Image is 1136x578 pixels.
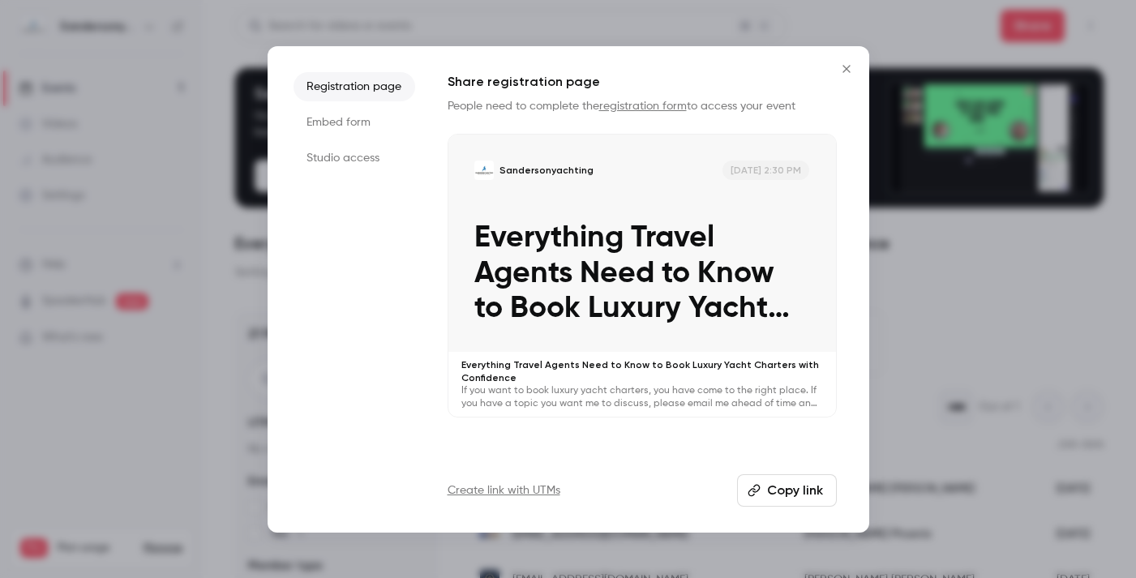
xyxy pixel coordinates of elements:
p: People need to complete the to access your event [448,98,837,114]
li: Embed form [294,108,415,137]
a: registration form [599,101,687,112]
button: Close [830,53,863,85]
img: Everything Travel Agents Need to Know to Book Luxury Yacht Charters with Confidence [474,161,494,180]
a: Everything Travel Agents Need to Know to Book Luxury Yacht Charters with ConfidenceSandersonyacht... [448,134,837,418]
p: If you want to book luxury yacht charters, you have come to the right place. If you have a topic ... [461,384,823,410]
h1: Share registration page [448,72,837,92]
li: Registration page [294,72,415,101]
p: Everything Travel Agents Need to Know to Book Luxury Yacht Charters with Confidence [474,220,810,326]
p: Everything Travel Agents Need to Know to Book Luxury Yacht Charters with Confidence [461,358,823,384]
span: [DATE] 2:30 PM [722,161,810,180]
a: Create link with UTMs [448,482,560,499]
li: Studio access [294,143,415,173]
p: Sandersonyachting [499,164,594,177]
button: Copy link [737,474,837,507]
